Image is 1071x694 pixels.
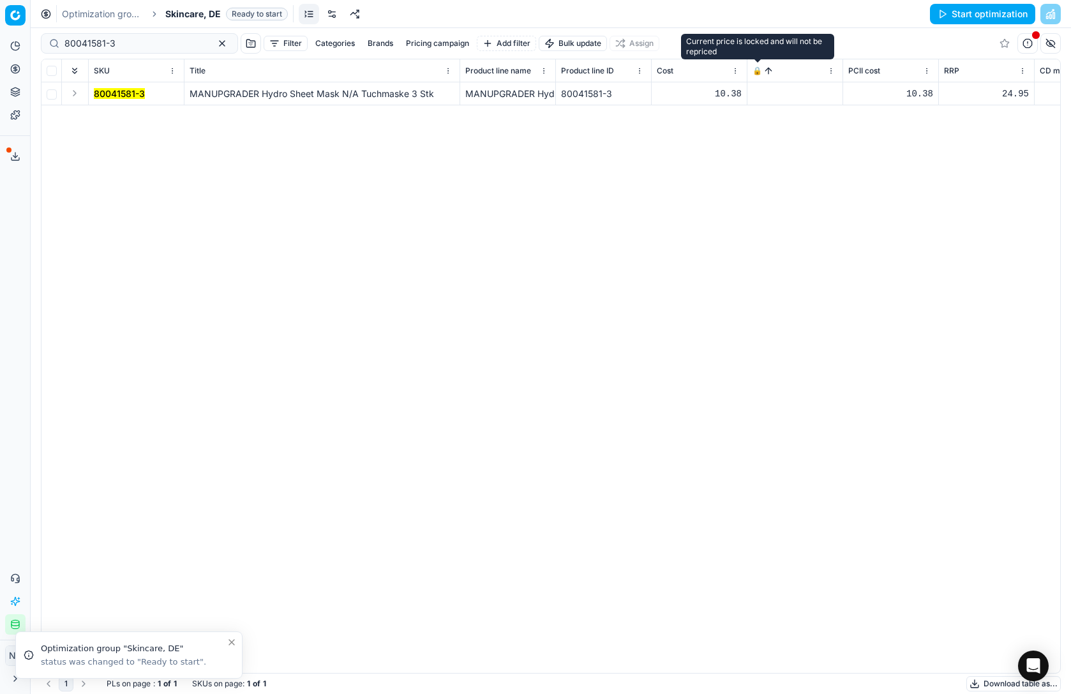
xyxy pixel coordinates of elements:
[190,88,434,99] span: MANUPGRADER Hydro Sheet Mask N/A Tuchmaske 3 Stk
[247,679,250,689] strong: 1
[59,676,73,691] button: 1
[94,88,145,99] mark: 80041581-3
[561,66,614,76] span: Product line ID
[264,36,308,51] button: Filter
[224,635,239,650] button: Close toast
[165,8,288,20] span: Skincare, DEReady to start
[848,66,880,76] span: PCII cost
[41,642,227,655] div: Optimization group "Skincare, DE"
[944,66,959,76] span: RRP
[762,64,775,77] button: Sorted by 🔒 ascending
[41,676,56,691] button: Go to previous page
[253,679,260,689] strong: of
[67,86,82,101] button: Expand
[848,87,933,100] div: 10.38
[64,37,204,50] input: Search by SKU or title
[561,87,646,100] div: 80041581-3
[930,4,1035,24] button: Start optimization
[401,36,474,51] button: Pricing campaign
[76,676,91,691] button: Go to next page
[67,63,82,79] button: Expand all
[657,87,742,100] div: 10.38
[94,87,145,100] button: 80041581-3
[192,679,244,689] span: SKUs on page :
[263,679,266,689] strong: 1
[41,676,91,691] nav: pagination
[6,646,25,665] span: NK
[657,66,673,76] span: Cost
[477,36,536,51] button: Add filter
[107,679,177,689] div: :
[174,679,177,689] strong: 1
[5,645,26,666] button: NK
[107,679,151,689] span: PLs on page
[310,36,360,51] button: Categories
[363,36,398,51] button: Brands
[62,8,288,20] nav: breadcrumb
[465,66,531,76] span: Product line name
[944,87,1029,100] div: 24.95
[94,66,110,76] span: SKU
[539,36,607,51] button: Bulk update
[226,8,288,20] span: Ready to start
[753,66,762,76] span: 🔒
[41,656,227,668] div: status was changed to "Ready to start".
[1018,651,1049,681] div: Open Intercom Messenger
[190,66,206,76] span: Title
[465,87,550,100] div: MANUPGRADER Hydro Sheet Mask N/A Tuchmaske 3 Stk
[966,676,1061,691] button: Download table as...
[686,36,829,57] div: Current price is locked and will not be repriced
[158,679,161,689] strong: 1
[163,679,171,689] strong: of
[610,36,659,51] button: Assign
[165,8,221,20] span: Skincare, DE
[62,8,144,20] a: Optimization groups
